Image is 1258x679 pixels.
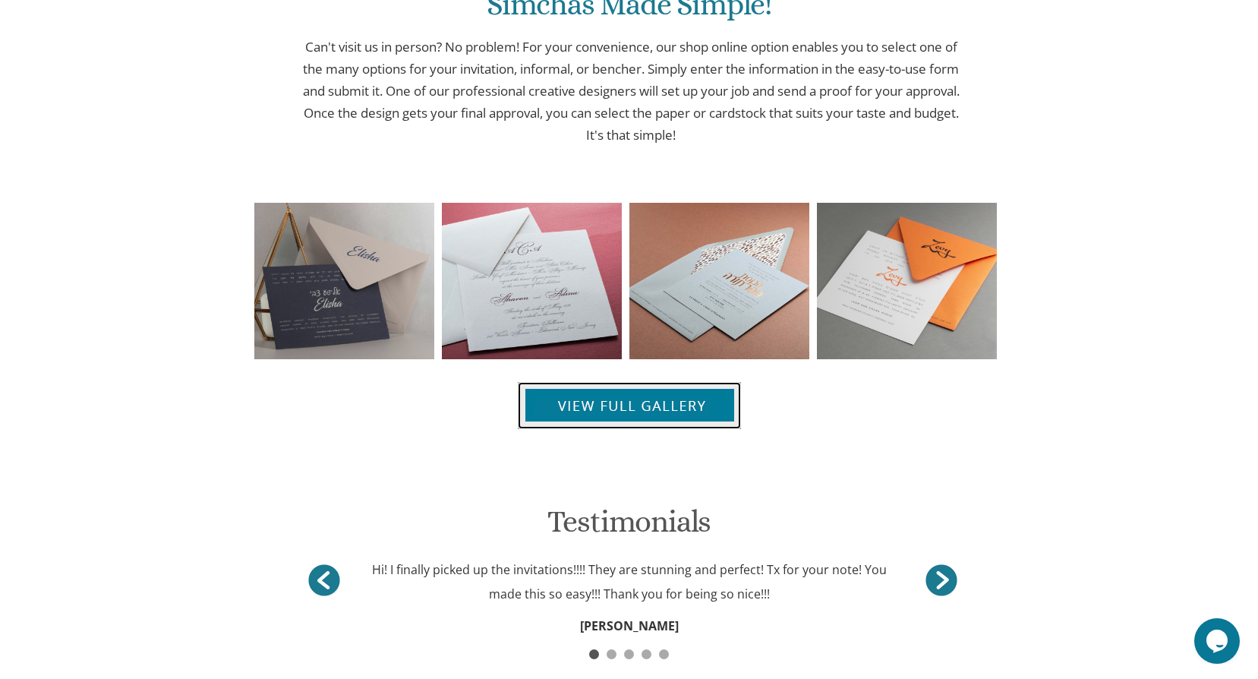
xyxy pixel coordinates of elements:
[589,649,599,659] span: 1
[607,649,616,659] span: 2
[659,649,669,659] span: 5
[655,638,673,652] a: 5
[642,649,651,659] span: 4
[585,638,603,652] a: 1
[298,505,960,550] h1: Testimonials
[638,638,655,652] a: 4
[298,614,960,638] div: [PERSON_NAME]
[297,36,966,146] p: Can't visit us in person? No problem! For your convenience, our shop online option enables you to...
[1194,618,1243,664] iframe: chat widget
[620,638,638,652] a: 3
[603,638,620,652] a: 2
[305,561,343,599] a: >
[922,561,960,599] a: <
[624,649,634,659] span: 3
[364,557,894,606] div: Hi! I finally picked up the invitations!!!! They are stunning and perfect! Tx for your note! You ...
